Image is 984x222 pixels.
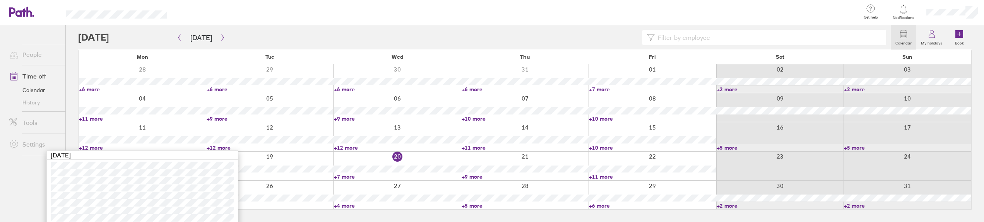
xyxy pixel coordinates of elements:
a: Calendar [891,25,916,50]
a: +9 more [462,173,589,180]
a: +6 more [589,202,716,209]
a: +10 more [589,144,716,151]
a: +11 more [462,144,589,151]
a: Notifications [891,4,916,20]
a: History [3,96,65,109]
a: +12 more [334,144,461,151]
a: +12 more [79,144,206,151]
span: Fri [649,54,656,60]
button: [DATE] [184,31,218,44]
a: +7 more [334,173,461,180]
a: +5 more [717,144,844,151]
a: +4 more [334,202,461,209]
label: My holidays [916,39,947,46]
span: Notifications [891,15,916,20]
span: Wed [392,54,403,60]
span: Sat [776,54,784,60]
span: Get help [858,15,883,20]
label: Calendar [891,39,916,46]
a: +11 more [589,173,716,180]
a: +9 more [207,202,334,209]
a: +6 more [79,86,206,93]
a: +10 more [462,115,589,122]
a: +6 more [334,86,461,93]
a: +2 more [717,86,844,93]
a: Time off [3,68,65,84]
a: +6 more [207,86,334,93]
span: Tue [265,54,274,60]
a: +11 more [79,115,206,122]
a: +5 more [844,144,971,151]
a: +10 more [589,115,716,122]
span: Sun [902,54,912,60]
a: +9 more [207,115,334,122]
span: Mon [137,54,148,60]
a: +6 more [462,86,589,93]
a: +9 more [334,115,461,122]
a: +7 more [589,86,716,93]
a: +8 more [207,173,334,180]
input: Filter by employee [655,30,881,45]
a: Tools [3,115,65,130]
span: Thu [520,54,530,60]
div: [DATE] [47,151,238,160]
a: +2 more [844,202,971,209]
a: Calendar [3,84,65,96]
a: +5 more [462,202,589,209]
a: Settings [3,137,65,152]
label: Book [950,39,969,46]
a: +2 more [844,86,971,93]
a: +2 more [717,202,844,209]
a: +12 more [207,144,334,151]
a: My holidays [916,25,947,50]
a: People [3,47,65,62]
a: Book [947,25,972,50]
